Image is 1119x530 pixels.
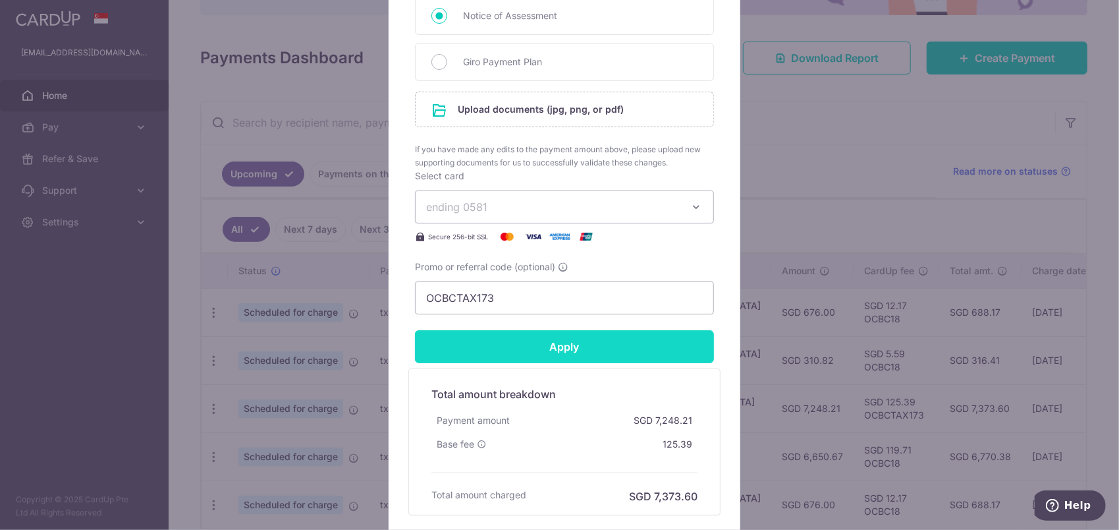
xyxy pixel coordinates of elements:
span: If you have made any edits to the payment amount above, please upload new supporting documents fo... [415,143,714,169]
span: Giro Payment Plan [463,54,697,70]
div: Upload documents (jpg, png, or pdf) [415,92,714,127]
img: Mastercard [494,229,520,245]
div: Payment amount [431,409,515,432]
img: American Express [547,229,573,245]
span: Notice of Assessment [463,8,697,24]
span: Promo or referral code (optional) [415,260,555,274]
span: ending 0581 [426,200,487,214]
div: SGD 7,248.21 [628,409,697,432]
h6: Total amount charged [431,488,526,502]
button: ending 0581 [415,191,714,223]
input: Apply [415,330,714,363]
label: Select card [415,169,464,183]
img: Visa [520,229,547,245]
iframe: Opens a widget where you can find more information [1035,490,1106,523]
img: UnionPay [573,229,599,245]
div: 125.39 [657,432,697,456]
h6: SGD 7,373.60 [629,488,697,504]
span: Secure 256-bit SSL [428,231,489,242]
h5: Total amount breakdown [431,386,697,402]
span: Base fee [437,438,474,451]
